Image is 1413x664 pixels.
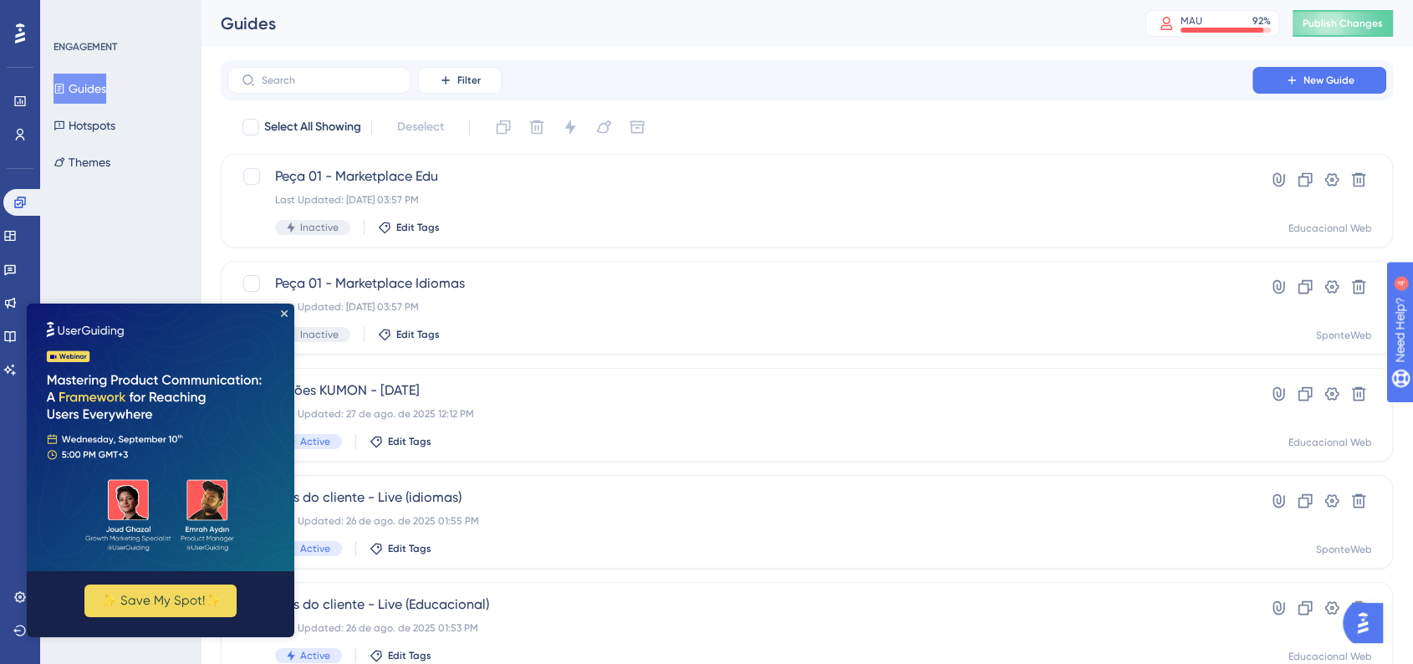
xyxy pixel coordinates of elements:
button: Edit Tags [378,328,440,341]
span: Inactive [300,328,339,341]
div: Last Updated: 26 de ago. de 2025 01:53 PM [275,621,1205,635]
span: Active [300,435,330,448]
div: Last Updated: [DATE] 03:57 PM [275,193,1205,207]
button: Hotspots [54,110,115,140]
div: Educacional Web [1288,650,1372,663]
span: Mês do cliente - Live (Educacional) [275,595,1205,615]
span: Edit Tags [396,328,440,341]
div: Last Updated: [DATE] 03:57 PM [275,300,1205,314]
button: Edit Tags [370,435,431,448]
button: ✨ Save My Spot!✨ [58,281,210,314]
span: Select All Showing [264,117,361,137]
div: SponteWeb [1316,543,1372,556]
span: Edit Tags [388,649,431,662]
span: Edit Tags [388,435,431,448]
div: Last Updated: 26 de ago. de 2025 01:55 PM [275,514,1205,528]
div: ENGAGEMENT [54,40,117,54]
span: Inactive [300,221,339,234]
button: Themes [54,147,110,177]
div: Last Updated: 27 de ago. de 2025 12:12 PM [275,407,1205,421]
span: Active [300,649,330,662]
span: Deselect [397,117,444,137]
div: Guides [221,12,1104,35]
button: New Guide [1252,67,1386,94]
div: Close Preview [254,7,261,13]
button: Edit Tags [370,649,431,662]
span: Peça 01 - Marketplace Edu [275,166,1205,186]
span: Peça 01 - Marketplace Idiomas [275,273,1205,294]
span: Active [300,542,330,555]
span: Aulões KUMON - [DATE] [275,381,1205,401]
span: Publish Changes [1303,17,1383,30]
span: Edit Tags [388,542,431,555]
div: SponteWeb [1316,329,1372,342]
button: Edit Tags [378,221,440,234]
span: Mês do cliente - Live (idiomas) [275,488,1205,508]
iframe: UserGuiding AI Assistant Launcher [1343,598,1393,648]
span: Edit Tags [396,221,440,234]
button: Filter [418,67,502,94]
span: New Guide [1303,74,1354,87]
button: Deselect [382,112,459,142]
span: Filter [457,74,481,87]
div: MAU [1181,14,1202,28]
button: Edit Tags [370,542,431,555]
div: 4 [116,8,121,22]
button: Publish Changes [1293,10,1393,37]
span: Need Help? [39,4,105,24]
div: 92 % [1252,14,1271,28]
input: Search [262,74,397,86]
div: Educacional Web [1288,436,1372,449]
button: Guides [54,74,106,104]
div: Educacional Web [1288,222,1372,235]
